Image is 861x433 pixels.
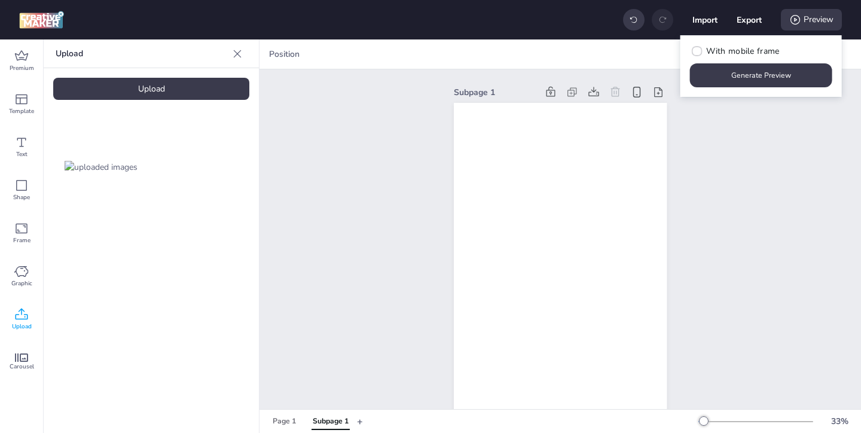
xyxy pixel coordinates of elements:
p: Upload [56,39,228,68]
span: Graphic [11,279,32,288]
span: With mobile frame [706,45,779,57]
div: Tabs [264,411,357,432]
div: Subpage 1 [313,416,349,427]
span: Shape [13,193,30,202]
button: Generate Preview [690,63,832,87]
span: Text [16,150,28,159]
img: uploaded images [65,161,138,173]
button: Import [692,7,717,32]
div: Page 1 [273,416,296,427]
button: Export [737,7,762,32]
div: Upload [53,78,249,100]
div: Subpage 1 [454,86,538,99]
span: Premium [10,63,34,73]
span: Position [267,48,302,60]
img: logo Creative Maker [19,11,64,29]
span: Template [9,106,34,116]
div: Preview [781,9,842,31]
span: Upload [12,322,32,331]
span: Frame [13,236,30,245]
span: Carousel [10,362,34,371]
button: + [357,411,363,432]
div: 33 % [825,415,854,428]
